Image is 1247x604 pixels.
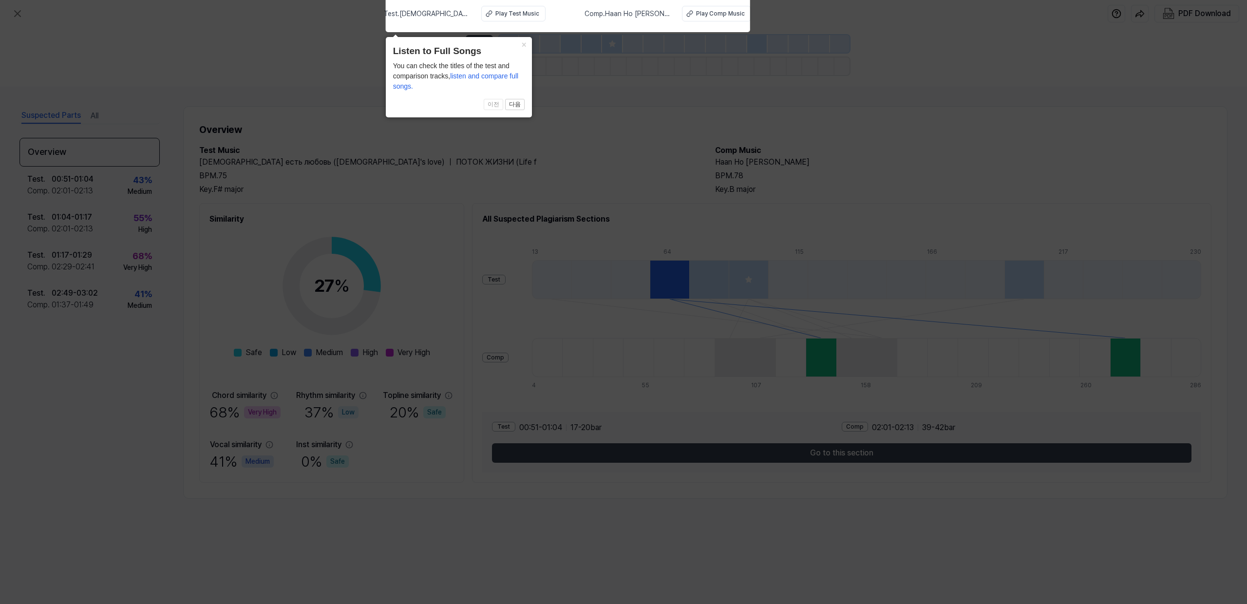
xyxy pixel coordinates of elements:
button: 다음 [505,99,525,111]
div: Play Test Music [495,9,539,18]
button: Close [516,37,532,51]
span: Comp . Haan Ho [PERSON_NAME] [585,9,670,19]
span: listen and compare full songs. [393,72,519,90]
button: Play Comp Music [682,6,751,21]
button: Play Test Music [481,6,546,21]
div: Play Comp Music [696,9,745,18]
header: Listen to Full Songs [393,44,525,58]
span: Test . [DEMOGRAPHIC_DATA] есть любовь ([DEMOGRAPHIC_DATA]'s love) ｜ ПОТОК ЖИЗНИ (Life f [384,9,470,19]
div: You can check the titles of the test and comparison tracks, [393,61,525,92]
